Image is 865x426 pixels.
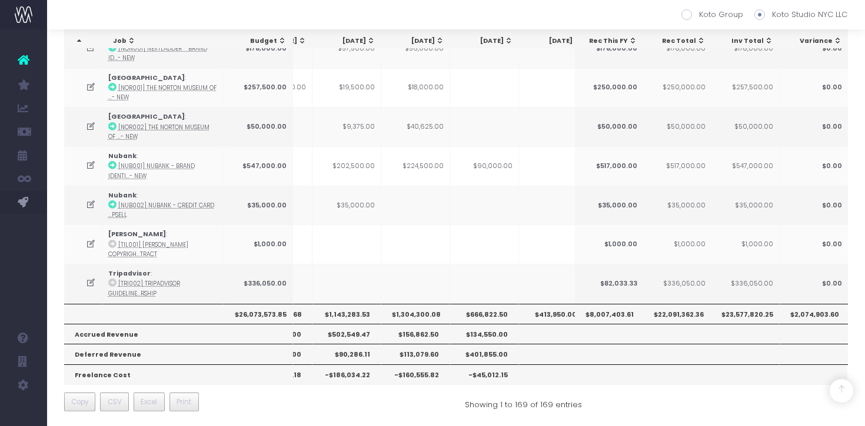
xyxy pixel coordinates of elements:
[790,36,841,46] div: Variance
[235,36,287,46] div: Budget
[64,30,100,52] th: : activate to sort column descending
[169,393,199,411] button: Print
[643,224,711,264] td: $1,000.00
[381,146,450,186] td: $224,500.00
[108,73,185,82] strong: [GEOGRAPHIC_DATA]
[71,397,88,407] span: Copy
[710,264,779,303] td: $336,050.00
[224,29,293,68] td: $178,000.00
[779,186,848,225] td: $0.00
[102,68,224,108] td: :
[312,364,381,384] th: -$186,034.22
[141,397,157,407] span: Excel
[134,393,165,411] button: Excel
[108,191,137,200] strong: Nubank
[643,29,711,68] td: $178,000.00
[643,304,711,324] th: $22,091,362.36
[108,152,137,160] strong: Nubank
[779,264,848,303] td: $0.00
[224,264,293,303] td: $336,050.00
[102,30,228,52] th: Job: activate to sort column ascending
[450,364,519,384] th: -$45,012.15
[381,68,450,108] td: $18,000.00
[450,304,519,324] th: $666,822.50
[312,29,381,68] td: $57,500.00
[313,30,382,52] th: Aug 25: activate to sort column ascending
[100,393,129,411] button: CSV
[574,224,643,264] td: $1,000.00
[113,36,221,46] div: Job
[381,344,450,364] th: $113,079.60
[381,107,450,146] td: $40,625.00
[779,224,848,264] td: $0.00
[102,186,224,225] td: :
[710,107,779,146] td: $50,000.00
[450,344,519,364] th: $401,855.00
[177,397,191,407] span: Print
[574,264,643,303] td: $82,033.33
[575,30,644,52] th: Rec This FY: activate to sort column ascending
[108,123,209,140] abbr: [NOR002] The Norton Museum of Art - Website Reskins - Digital - New
[102,264,224,303] td: :
[224,146,293,186] td: $547,000.00
[681,9,743,21] label: Koto Group
[574,107,643,146] td: $50,000.00
[711,30,780,52] th: Inv Total: activate to sort column ascending
[461,36,513,46] div: [DATE]
[710,186,779,225] td: $35,000.00
[64,364,293,384] th: Freelance Cost
[108,112,185,121] strong: [GEOGRAPHIC_DATA]
[779,29,848,68] td: $0.00
[224,68,293,108] td: $257,500.00
[108,397,122,407] span: CSV
[64,393,96,411] button: Copy
[224,30,293,52] th: Budget: activate to sort column ascending
[108,202,214,219] abbr: [NUB002] Nubank - Credit Card Design - Brand - Upsell
[324,36,375,46] div: [DATE]
[643,30,712,52] th: Rec Total: activate to sort column ascending
[108,230,166,239] strong: [PERSON_NAME]
[108,162,195,179] abbr: [NUB001] Nubank - Brand Identity - Brand - New
[108,241,188,258] abbr: [TIL001] Tilly Ramsay Copyright Contract
[710,29,779,68] td: $178,000.00
[779,107,848,146] td: $0.00
[451,30,520,52] th: Oct 25: activate to sort column ascending
[108,280,180,297] abbr: [TRI002] Tripadvisor Guidelines, Rollout, Membership
[108,269,151,278] strong: Tripadvisor
[312,146,381,186] td: $202,500.00
[102,29,224,68] td: :
[710,304,779,324] th: $23,577,820.25
[574,186,643,225] td: $35,000.00
[102,146,224,186] td: :
[779,30,848,52] th: Variance: activate to sort column ascending
[224,224,293,264] td: $1,000.00
[654,36,706,46] div: Rec Total
[381,304,450,324] th: $1,304,300.08
[643,264,711,303] td: $336,050.00
[312,344,381,364] th: $90,286.11
[643,186,711,225] td: $35,000.00
[779,68,848,108] td: $0.00
[312,186,381,225] td: $35,000.00
[779,146,848,186] td: $0.00
[312,68,381,108] td: $19,500.00
[102,224,224,264] td: :
[450,324,519,344] th: $134,550.00
[312,324,381,344] th: $502,549.47
[381,364,450,384] th: -$160,555.82
[710,224,779,264] td: $1,000.00
[224,304,293,324] th: $26,073,573.85
[450,146,519,186] td: $90,000.00
[519,304,588,324] th: $413,950.00
[312,304,381,324] th: $1,143,283.53
[643,146,711,186] td: $517,000.00
[721,36,773,46] div: Inv Total
[64,344,293,364] th: Deferred Revenue
[381,324,450,344] th: $156,862.50
[465,393,582,411] div: Showing 1 to 169 of 169 entries
[392,36,444,46] div: [DATE]
[224,186,293,225] td: $35,000.00
[585,36,637,46] div: Rec This FY
[710,146,779,186] td: $547,000.00
[710,68,779,108] td: $257,500.00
